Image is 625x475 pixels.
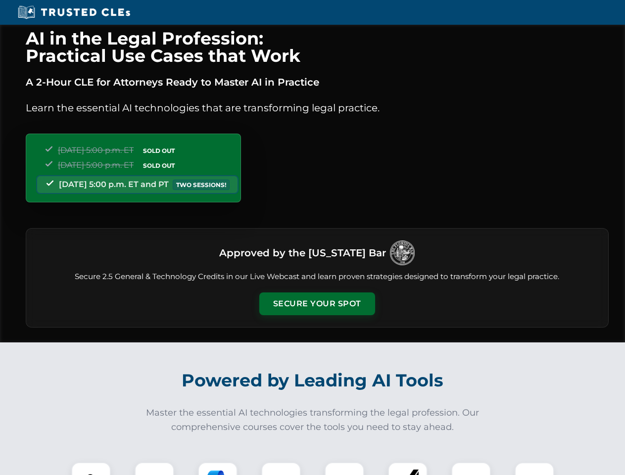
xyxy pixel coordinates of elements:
img: Trusted CLEs [15,5,133,20]
span: SOLD OUT [140,145,178,156]
span: [DATE] 5:00 p.m. ET [58,160,134,170]
p: A 2-Hour CLE for Attorneys Ready to Master AI in Practice [26,74,609,90]
h2: Powered by Leading AI Tools [39,363,587,398]
p: Secure 2.5 General & Technology Credits in our Live Webcast and learn proven strategies designed ... [38,271,596,283]
span: [DATE] 5:00 p.m. ET [58,145,134,155]
h1: AI in the Legal Profession: Practical Use Cases that Work [26,30,609,64]
p: Master the essential AI technologies transforming the legal profession. Our comprehensive courses... [140,406,486,434]
p: Learn the essential AI technologies that are transforming legal practice. [26,100,609,116]
button: Secure Your Spot [259,292,375,315]
h3: Approved by the [US_STATE] Bar [219,244,386,262]
img: Logo [390,240,415,265]
span: SOLD OUT [140,160,178,171]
